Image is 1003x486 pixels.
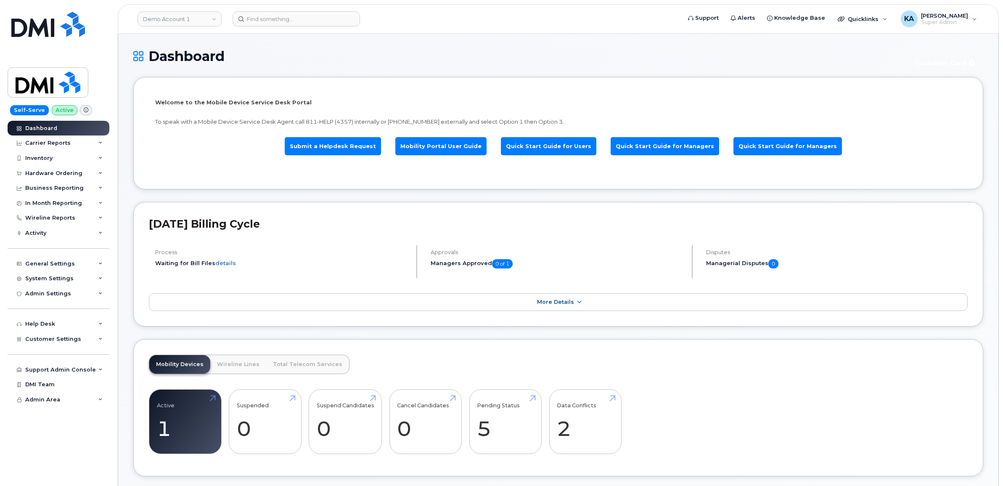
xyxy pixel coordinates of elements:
a: Suspended 0 [237,394,294,449]
p: Welcome to the Mobile Device Service Desk Portal [155,98,961,106]
h4: Process [155,249,409,255]
a: Mobility Devices [149,355,210,374]
a: Wireline Lines [210,355,266,374]
h5: Managers Approved [431,259,685,268]
a: Quick Start Guide for Users [501,137,596,155]
a: Total Telecom Services [266,355,349,374]
h2: [DATE] Billing Cycle [149,218,968,230]
a: Mobility Portal User Guide [395,137,487,155]
button: Customer Card [908,56,983,70]
a: Cancel Candidates 0 [397,394,454,449]
a: Submit a Helpdesk Request [285,137,381,155]
a: Active 1 [157,394,214,449]
span: More Details [537,299,574,305]
a: Quick Start Guide for Managers [611,137,719,155]
a: Data Conflicts 2 [557,394,614,449]
h4: Approvals [431,249,685,255]
a: details [215,260,236,266]
span: 0 [768,259,778,268]
h4: Disputes [706,249,968,255]
h5: Managerial Disputes [706,259,968,268]
a: Suspend Candidates 0 [317,394,374,449]
a: Pending Status 5 [477,394,534,449]
a: Quick Start Guide for Managers [733,137,842,155]
span: 0 of 1 [492,259,513,268]
h1: Dashboard [133,49,903,64]
p: To speak with a Mobile Device Service Desk Agent call 811-HELP (4357) internally or [PHONE_NUMBER... [155,118,961,126]
li: Waiting for Bill Files [155,259,409,267]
